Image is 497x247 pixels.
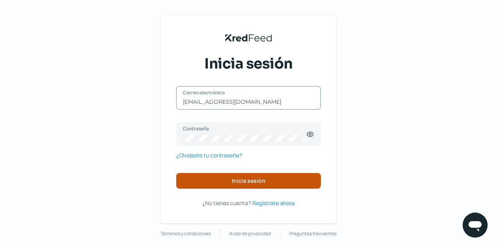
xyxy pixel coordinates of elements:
[467,217,483,233] img: chatIcon
[290,229,336,238] a: Preguntas frecuentes
[183,125,306,132] label: Contraseña
[176,150,242,160] a: ¿Olvidaste tu contraseña?
[252,198,295,208] a: Regístrate ahora
[183,89,306,96] label: Correo electrónico
[161,229,211,238] a: Términos y condiciones
[202,199,251,207] span: ¿No tienes cuenta?
[229,229,271,238] a: Aviso de privacidad
[204,54,293,74] span: Inicia sesión
[176,173,321,189] button: Inicia sesión
[232,178,265,184] span: Inicia sesión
